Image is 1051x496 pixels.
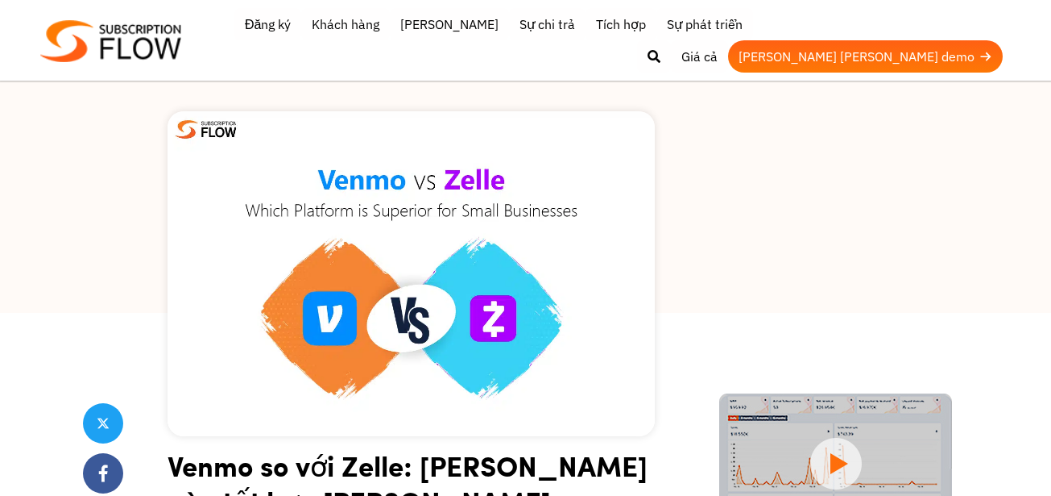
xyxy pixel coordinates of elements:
a: Tích hợp [585,8,656,40]
img: Luồng đăng ký [40,20,181,63]
a: Khách hàng [301,8,390,40]
a: [PERSON_NAME] [PERSON_NAME] demo [728,40,1003,73]
a: Giá cả [671,40,728,73]
font: Đăng ký [245,16,291,32]
a: Sự phát triển [656,8,753,40]
img: Venmo so với Zelle [168,111,655,436]
a: Sự chi trả [509,8,585,40]
font: Sự phát triển [667,16,743,32]
font: [PERSON_NAME] [400,16,499,32]
font: [PERSON_NAME] [PERSON_NAME] demo [739,48,974,65]
font: Giá cả [681,48,718,65]
a: Đăng ký [234,8,301,40]
font: Sự chi trả [519,16,575,32]
font: Khách hàng [312,16,379,32]
font: Tích hợp [596,16,646,32]
a: [PERSON_NAME] [390,8,509,40]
